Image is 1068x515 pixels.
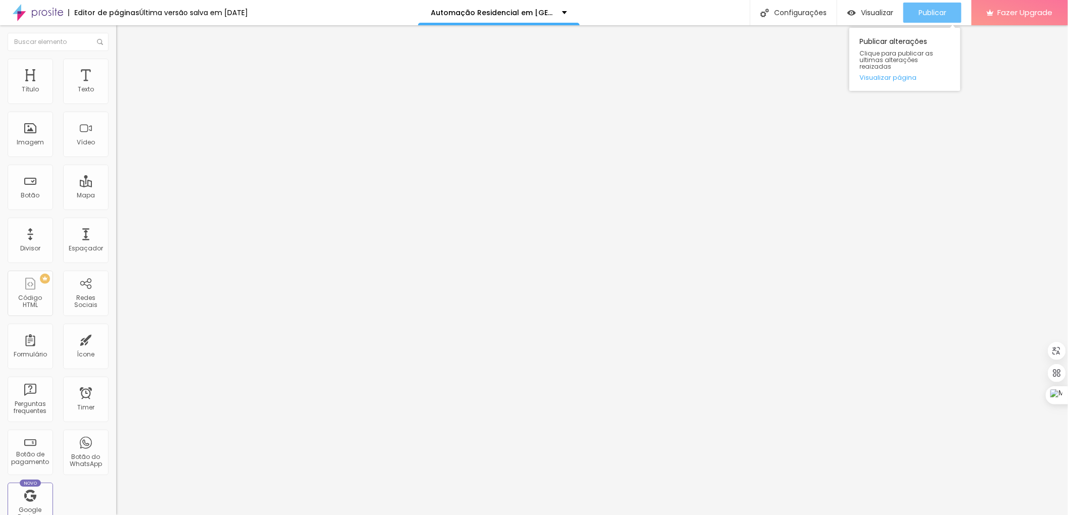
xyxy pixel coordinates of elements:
[903,3,961,23] button: Publicar
[78,86,94,93] div: Texto
[66,453,106,468] div: Botão do WhatsApp
[431,9,554,16] p: Automação Residencial em [GEOGRAPHIC_DATA] SP
[10,400,50,415] div: Perguntas frequentes
[8,33,109,51] input: Buscar elemento
[66,294,106,309] div: Redes Sociais
[97,39,103,45] img: Icone
[68,9,139,16] div: Editor de páginas
[849,28,960,91] div: Publicar alterações
[77,192,95,199] div: Mapa
[77,404,94,411] div: Timer
[77,351,95,358] div: Ícone
[77,139,95,146] div: Vídeo
[837,3,903,23] button: Visualizar
[760,9,769,17] img: Icone
[10,451,50,466] div: Botão de pagamento
[20,245,40,252] div: Divisor
[139,9,248,16] div: Última versão salva em [DATE]
[20,480,41,487] div: Novo
[10,294,50,309] div: Código HTML
[847,9,856,17] img: view-1.svg
[859,50,950,70] span: Clique para publicar as ultimas alterações reaizadas
[21,192,40,199] div: Botão
[859,74,950,81] a: Visualizar página
[116,25,1068,515] iframe: Editor
[69,245,103,252] div: Espaçador
[998,8,1053,17] span: Fazer Upgrade
[14,351,47,358] div: Formulário
[919,9,946,17] span: Publicar
[861,9,893,17] span: Visualizar
[22,86,39,93] div: Título
[17,139,44,146] div: Imagem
